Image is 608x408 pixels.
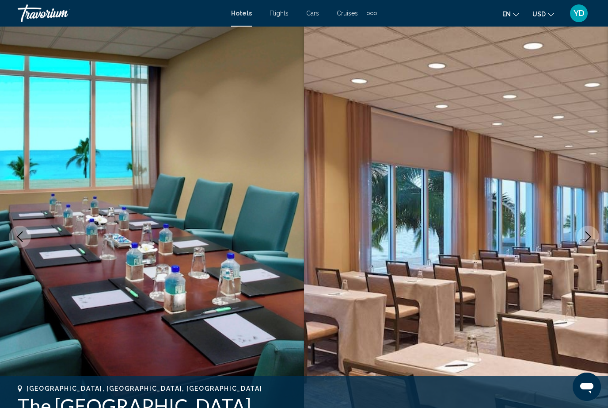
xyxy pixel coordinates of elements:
[18,4,222,22] a: Travorium
[532,11,546,18] span: USD
[367,6,377,20] button: Extra navigation items
[567,4,590,23] button: User Menu
[306,10,319,17] a: Cars
[270,10,289,17] a: Flights
[532,8,554,20] button: Change currency
[502,8,519,20] button: Change language
[577,226,599,248] button: Next image
[27,385,262,392] span: [GEOGRAPHIC_DATA], [GEOGRAPHIC_DATA], [GEOGRAPHIC_DATA]
[574,9,585,18] span: YD
[231,10,252,17] a: Hotels
[573,373,601,401] iframe: Button to launch messaging window
[337,10,358,17] a: Cruises
[9,226,31,248] button: Previous image
[502,11,511,18] span: en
